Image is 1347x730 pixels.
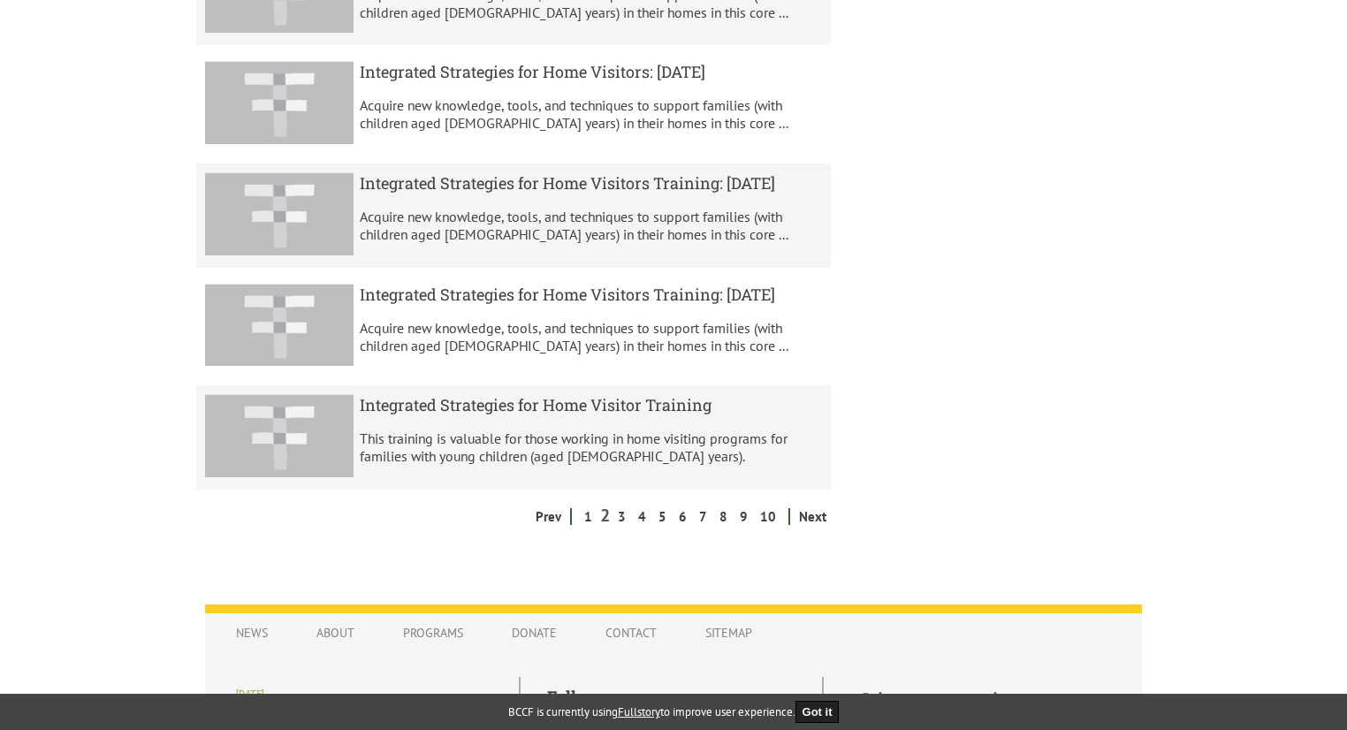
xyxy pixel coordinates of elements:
[494,616,575,650] a: Donate
[531,508,566,525] a: Prev
[360,208,823,243] p: Acquire new knowledge, tools, and techniques to support families (with children aged [DEMOGRAPHIC...
[196,163,831,268] a: result.title Integrated Strategies for Home Visitors Training: [DATE] Acquire new knowledge, tool...
[547,686,795,707] h5: Follow us on:
[688,616,770,650] a: Sitemap
[196,385,831,490] a: result.title Integrated Strategies for Home Visitor Training This training is valuable for those ...
[600,504,610,527] span: 2
[205,61,354,144] img: result.title
[580,508,597,525] a: 1
[360,172,823,194] h5: Integrated Strategies for Home Visitors Training: [DATE]
[674,508,691,525] a: 6
[360,96,823,132] p: Acquire new knowledge, tools, and techniques to support families (with children aged [DEMOGRAPHIC...
[299,616,372,650] a: About
[205,172,354,255] img: result.title
[795,508,831,525] a: Next
[735,508,752,525] a: 9
[385,616,481,650] a: Programs
[634,508,651,525] a: 4
[859,688,1111,709] h5: Join our community
[360,61,823,82] h5: Integrated Strategies for Home Visitors: [DATE]
[360,394,823,415] h5: Integrated Strategies for Home Visitor Training
[196,52,831,156] a: result.title Integrated Strategies for Home Visitors: [DATE] Acquire new knowledge, tools, and te...
[695,508,712,525] a: 7
[205,394,354,477] img: result.title
[218,616,285,650] a: News
[360,319,823,354] p: Acquire new knowledge, tools, and techniques to support families (with children aged [DEMOGRAPHIC...
[795,701,840,723] button: Got it
[205,284,354,367] img: result.title
[360,284,823,305] h5: Integrated Strategies for Home Visitors Training: [DATE]
[618,704,660,719] a: Fullstory
[236,688,492,699] h6: [DATE]
[360,430,823,465] p: This training is valuable for those working in home visiting programs for families with young chi...
[654,508,671,525] a: 5
[196,275,831,379] a: result.title Integrated Strategies for Home Visitors Training: [DATE] Acquire new knowledge, tool...
[715,508,732,525] a: 8
[756,508,780,525] a: 10
[613,508,630,525] a: 3
[588,616,674,650] a: Contact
